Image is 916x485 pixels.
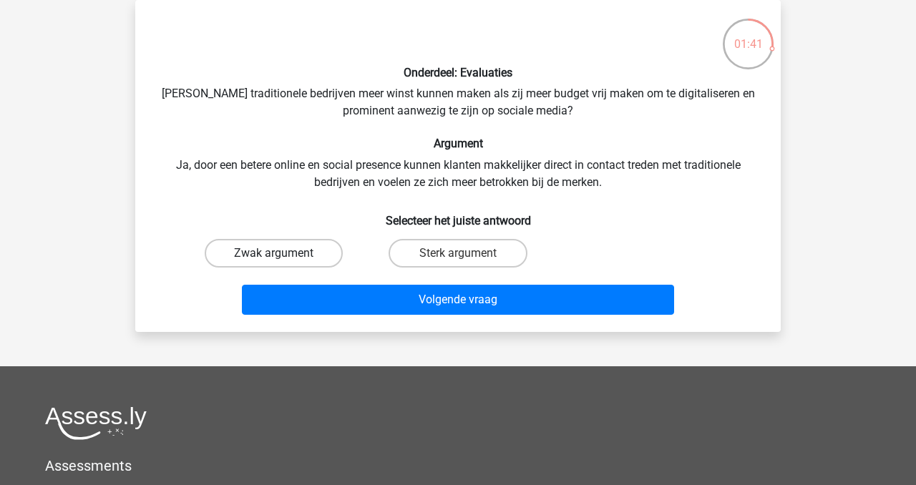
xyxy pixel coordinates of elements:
[45,406,147,440] img: Assessly logo
[242,285,675,315] button: Volgende vraag
[158,66,758,79] h6: Onderdeel: Evaluaties
[721,17,775,53] div: 01:41
[158,137,758,150] h6: Argument
[141,11,775,320] div: [PERSON_NAME] traditionele bedrijven meer winst kunnen maken als zij meer budget vrij maken om te...
[158,202,758,227] h6: Selecteer het juiste antwoord
[389,239,527,268] label: Sterk argument
[205,239,343,268] label: Zwak argument
[45,457,871,474] h5: Assessments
